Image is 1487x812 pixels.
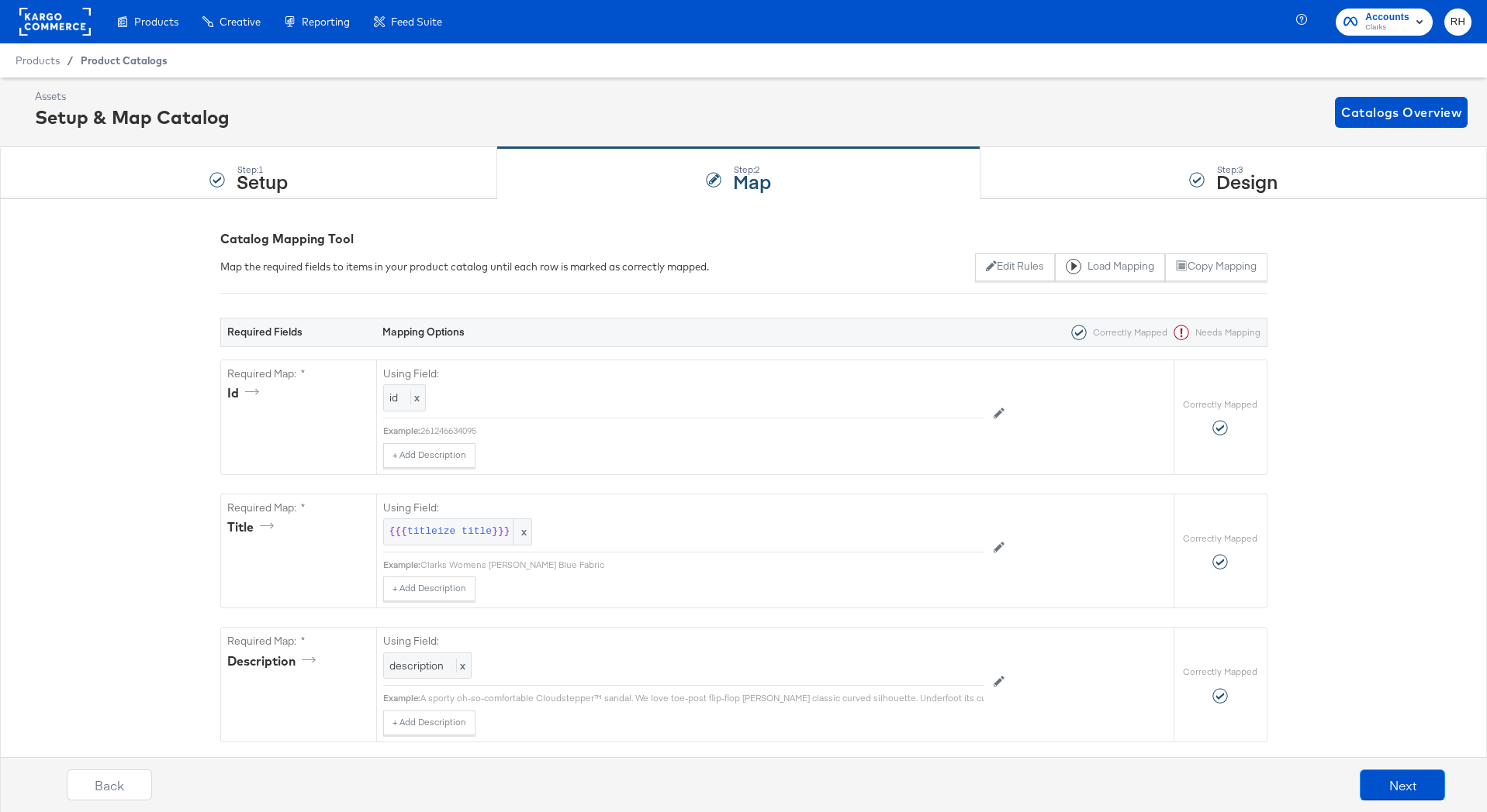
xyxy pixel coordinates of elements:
span: Products [134,15,178,28]
div: Step: 1 [237,164,288,175]
label: Using Field: [383,366,984,381]
span: Feed Suite [391,15,442,28]
span: / [60,54,81,67]
span: Catalogs Overview [1341,101,1461,123]
button: Load Mapping [1055,253,1165,281]
span: description [389,659,444,673]
strong: Setup [237,168,288,194]
button: RH [1444,9,1471,36]
strong: Mapping Options [382,325,465,339]
label: Using Field: [383,634,984,649]
div: Step: 2 [733,164,771,175]
label: Using Field: [383,501,984,515]
div: Example: [383,559,420,571]
button: Catalogs Overview [1335,97,1468,128]
button: AccountsClarks [1336,9,1433,36]
span: Clarks [1365,22,1409,34]
div: id [227,384,265,402]
span: }}} [492,525,510,539]
button: Copy Mapping [1165,253,1267,281]
div: Setup & Map Catalog [35,104,230,130]
div: description [227,652,321,670]
span: id [389,391,398,404]
div: Example: [383,692,420,704]
div: Catalog Mapping Tool [220,230,1267,248]
span: x [513,519,531,545]
div: Correctly Mapped [1065,325,1167,340]
span: {{{ [389,525,407,539]
button: + Add Description [383,443,475,468]
button: Back [67,769,152,800]
div: Example: [383,425,420,437]
label: Correctly Mapped [1183,532,1257,545]
label: Required Map: * [227,501,370,515]
span: Creative [220,15,261,28]
label: Correctly Mapped [1183,666,1257,678]
span: Reporting [302,15,350,28]
button: + Add Description [383,710,475,735]
strong: Map [733,168,771,194]
button: + Add Description [383,576,475,601]
span: x [456,659,465,673]
div: Assets [35,89,230,104]
span: Accounts [1365,9,1409,26]
label: Required Map: * [227,634,370,649]
label: Correctly Mapped [1183,398,1257,411]
a: Product Catalogs [81,54,168,67]
div: Map the required fields to items in your product catalog until each row is marked as correctly ma... [220,260,709,274]
div: 261246634095 [420,425,984,437]
div: Step: 3 [1216,164,1278,175]
div: Needs Mapping [1167,325,1260,340]
div: Clarks Womens [PERSON_NAME] Blue Fabric [420,559,984,571]
span: x [410,391,420,404]
button: Next [1360,769,1445,800]
strong: Required Fields [227,325,303,339]
div: title [227,518,279,536]
label: Required Map: * [227,366,370,381]
strong: Design [1216,168,1278,194]
button: Edit Rules [975,253,1055,281]
span: Products [16,54,60,67]
span: titleize title [407,525,492,539]
span: RH [1451,13,1465,31]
